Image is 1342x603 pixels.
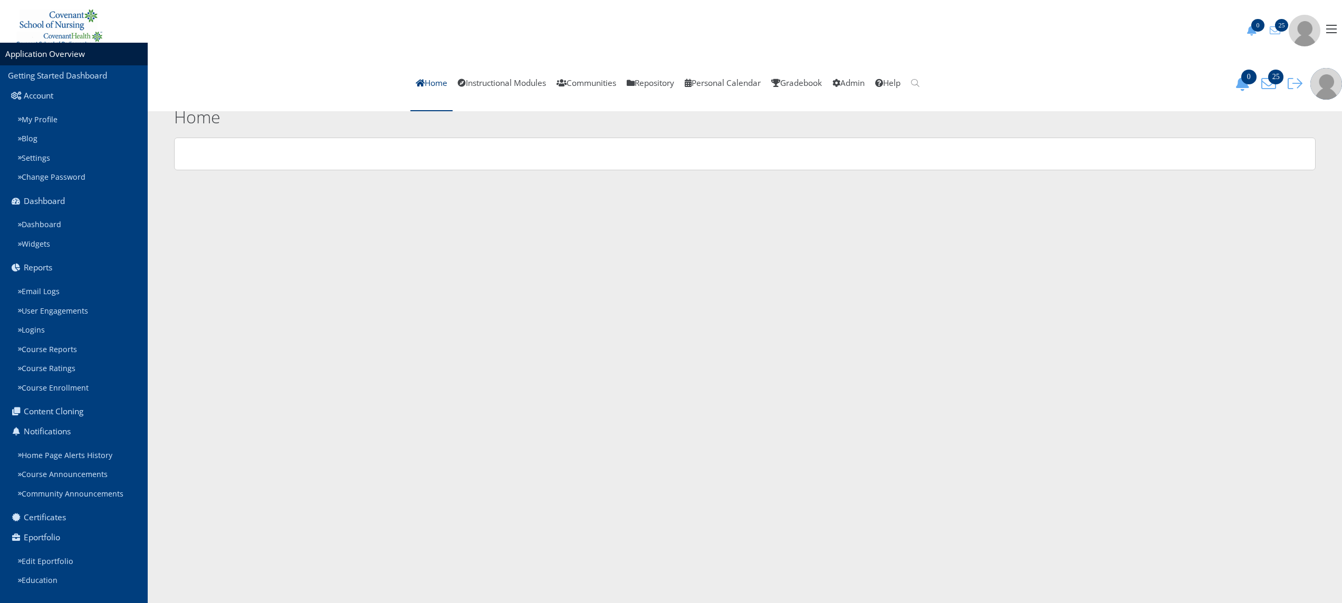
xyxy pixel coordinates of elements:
[1231,76,1258,91] button: 0
[679,56,766,111] a: Personal Calendar
[14,215,148,235] a: Dashboard
[453,56,551,111] a: Instructional Modules
[1258,77,1284,89] a: 25
[14,129,148,149] a: Blog
[14,301,148,320] a: User Engagements
[14,571,148,590] a: Education
[14,320,148,340] a: Logins
[14,465,148,484] a: Course Announcements
[14,551,148,571] a: Edit Eportfolio
[14,235,148,254] a: Widgets
[1258,76,1284,91] button: 25
[1275,19,1288,32] span: 25
[1289,15,1320,46] img: user-profile-default-picture.png
[5,48,85,60] a: Application Overview
[870,56,906,111] a: Help
[14,445,148,465] a: Home Page Alerts History
[827,56,870,111] a: Admin
[14,110,148,129] a: My Profile
[14,339,148,359] a: Course Reports
[410,56,453,111] a: Home
[1251,19,1264,32] span: 0
[14,148,148,168] a: Settings
[1266,25,1289,36] button: 25
[551,56,621,111] a: Communities
[1310,68,1342,100] img: user-profile-default-picture.png
[1268,70,1283,84] span: 25
[621,56,679,111] a: Repository
[14,282,148,301] a: Email Logs
[14,484,148,503] a: Community Announcements
[174,105,1050,129] h2: Home
[766,56,827,111] a: Gradebook
[14,359,148,378] a: Course Ratings
[1231,77,1258,89] a: 0
[14,378,148,397] a: Course Enrollment
[14,168,148,187] a: Change Password
[1266,18,1289,34] a: 25
[1241,70,1257,84] span: 0
[1242,25,1266,36] button: 0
